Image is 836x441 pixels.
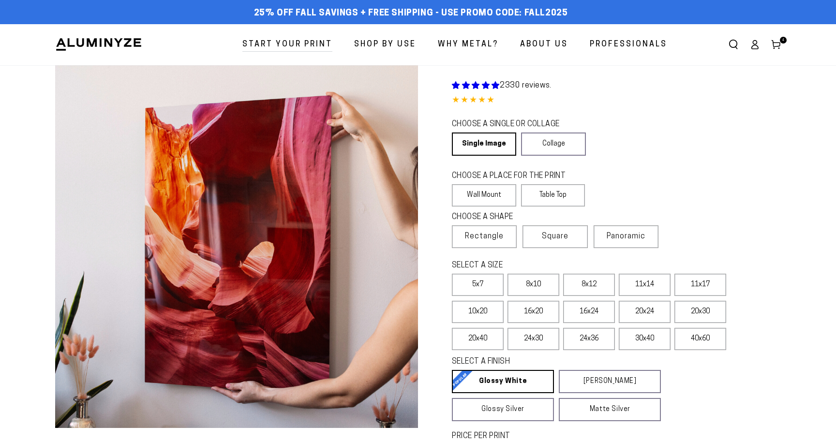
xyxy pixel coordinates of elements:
span: Why Metal? [438,38,498,52]
span: Panoramic [607,233,645,240]
a: Matte Silver [559,398,661,421]
span: 25% off FALL Savings + Free Shipping - Use Promo Code: FALL2025 [254,8,568,19]
label: 11x17 [674,274,726,296]
img: Aluminyze [55,37,142,52]
span: Professionals [590,38,667,52]
a: Shop By Use [347,32,423,58]
a: [PERSON_NAME] [559,370,661,393]
label: 24x30 [508,328,559,350]
label: 20x24 [619,301,671,323]
div: 4.85 out of 5.0 stars [452,94,781,108]
span: Shop By Use [354,38,416,52]
span: Start Your Print [242,38,332,52]
label: 20x30 [674,301,726,323]
label: 20x40 [452,328,504,350]
a: Collage [521,132,585,156]
a: Glossy Silver [452,398,554,421]
a: Professionals [582,32,674,58]
label: 24x36 [563,328,615,350]
legend: SELECT A SIZE [452,260,645,271]
label: 16x20 [508,301,559,323]
a: Why Metal? [431,32,506,58]
legend: SELECT A FINISH [452,356,638,367]
label: 5x7 [452,274,504,296]
label: Wall Mount [452,184,516,206]
summary: Search our site [723,34,744,55]
label: 40x60 [674,328,726,350]
span: 4 [782,37,785,44]
a: Glossy White [452,370,554,393]
legend: CHOOSE A PLACE FOR THE PRINT [452,171,576,182]
label: Table Top [521,184,585,206]
label: 8x12 [563,274,615,296]
a: Single Image [452,132,516,156]
label: 30x40 [619,328,671,350]
legend: CHOOSE A SINGLE OR COLLAGE [452,119,577,130]
label: 11x14 [619,274,671,296]
a: About Us [513,32,575,58]
span: Square [542,231,568,242]
label: 10x20 [452,301,504,323]
span: Rectangle [465,231,504,242]
a: Start Your Print [235,32,340,58]
label: 8x10 [508,274,559,296]
span: About Us [520,38,568,52]
legend: CHOOSE A SHAPE [452,212,578,223]
label: 16x24 [563,301,615,323]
